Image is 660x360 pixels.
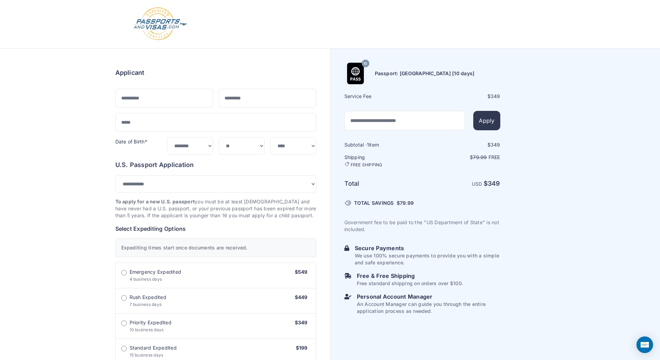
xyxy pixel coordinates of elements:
[295,319,308,325] span: $349
[115,199,195,204] strong: To apply for a new U.S. passport
[115,198,316,219] p: you must be at least [DEMOGRAPHIC_DATA] and have never had a U.S. passport, or your previous pass...
[367,142,369,148] span: 1
[344,154,422,168] h6: Shipping
[130,294,166,301] span: Rush Expedited
[130,352,164,358] span: 15 business days
[400,200,414,206] span: 79.99
[357,280,463,287] p: Free standard shipping on orders over $100.
[130,344,177,351] span: Standard Expedited
[423,141,500,148] div: $
[130,302,162,307] span: 7 business days
[130,327,164,332] span: 10 business days
[133,7,188,41] img: Logo
[355,244,500,252] h6: Secure Payments
[355,252,500,266] p: We use 100% secure payments to provide you with a simple and safe experience.
[344,219,500,233] p: Government fee to be paid to the "US Department of State" is not included.
[344,141,422,148] h6: Subtotal · item
[130,319,171,326] span: Priority Expedited
[473,154,487,160] span: 79.99
[375,70,475,77] h6: Passport: [GEOGRAPHIC_DATA] [10 days]
[484,180,500,187] strong: $
[115,238,316,257] div: Expediting times start once documents are received.
[489,154,500,160] span: Free
[491,142,500,148] span: 349
[363,59,367,68] span: 10
[491,93,500,99] span: 349
[473,111,500,130] button: Apply
[354,200,394,207] span: TOTAL SAVINGS
[488,180,500,187] span: 349
[344,179,422,188] h6: Total
[397,200,414,207] span: $
[296,345,308,351] span: $199
[130,276,162,282] span: 4 business days
[351,162,382,168] span: FREE SHIPPING
[423,93,500,100] div: $
[344,93,422,100] h6: Service Fee
[295,294,308,300] span: $449
[345,63,366,84] img: Product Name
[130,269,182,275] span: Emergency Expedited
[115,160,316,170] h6: U.S. Passport Application
[115,225,316,233] h6: Select Expediting Options
[472,181,482,187] span: USD
[357,292,500,301] h6: Personal Account Manager
[636,336,653,353] div: Open Intercom Messenger
[115,68,144,78] h6: Applicant
[423,154,500,161] p: $
[357,301,500,315] p: An Account Manager can guide you through the entire application process as needed.
[295,269,308,275] span: $549
[115,139,147,144] label: Date of Birth*
[357,272,463,280] h6: Free & Free Shipping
